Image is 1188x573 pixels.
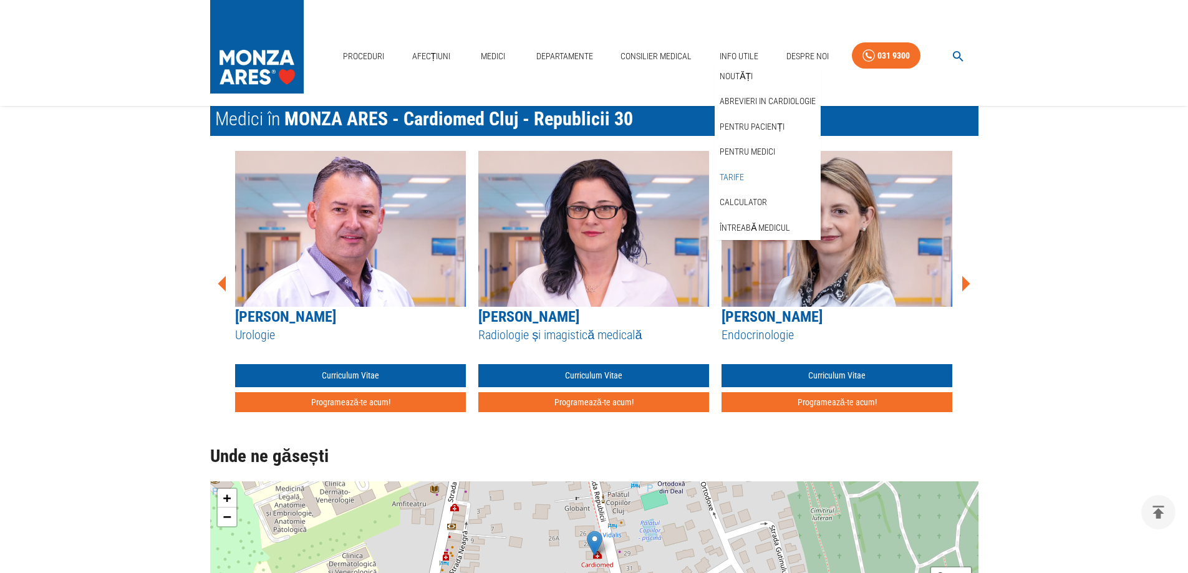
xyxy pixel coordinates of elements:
a: Pentru medici [717,142,778,162]
a: Info Utile [715,44,763,69]
div: Tarife [715,165,821,190]
a: Despre Noi [781,44,834,69]
div: Întreabă medicul [715,215,821,241]
h5: Endocrinologie [722,327,952,344]
img: Dr. Mihai Suciu [235,151,466,307]
span: MONZA ARES - Cardiomed Cluj - Republicii 30 [284,108,633,130]
a: Pentru pacienți [717,117,787,137]
button: Programează-te acum! [478,392,709,413]
h5: Urologie [235,327,466,344]
span: − [223,509,231,524]
a: Departamente [531,44,598,69]
a: 031 9300 [852,42,920,69]
a: Curriculum Vitae [722,364,952,387]
a: Afecțiuni [407,44,456,69]
a: [PERSON_NAME] [478,308,579,325]
a: Curriculum Vitae [235,364,466,387]
button: Programează-te acum! [235,392,466,413]
a: Proceduri [338,44,389,69]
a: Zoom out [218,508,236,526]
a: Noutăți [717,66,755,87]
h2: Unde ne găsești [210,446,978,466]
img: Dr. Serenella Șipoș [478,151,709,307]
div: Pentru pacienți [715,114,821,140]
a: Consilier Medical [616,44,697,69]
div: Abrevieri in cardiologie [715,89,821,114]
a: [PERSON_NAME] [722,308,823,325]
a: Curriculum Vitae [478,364,709,387]
a: Întreabă medicul [717,218,793,238]
button: delete [1141,495,1176,529]
span: + [223,490,231,506]
a: Zoom in [218,489,236,508]
h2: Medici în [210,102,978,136]
nav: secondary mailbox folders [715,64,821,241]
a: Calculator [717,192,770,213]
button: Programează-te acum! [722,392,952,413]
div: 031 9300 [877,48,910,64]
div: Noutăți [715,64,821,89]
a: Tarife [717,167,746,188]
h5: Radiologie și imagistică medicală [478,327,709,344]
a: Medici [473,44,513,69]
img: Marker [587,531,602,556]
a: [PERSON_NAME] [235,308,336,325]
div: Pentru medici [715,139,821,165]
div: Calculator [715,190,821,215]
a: Abrevieri in cardiologie [717,91,818,112]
